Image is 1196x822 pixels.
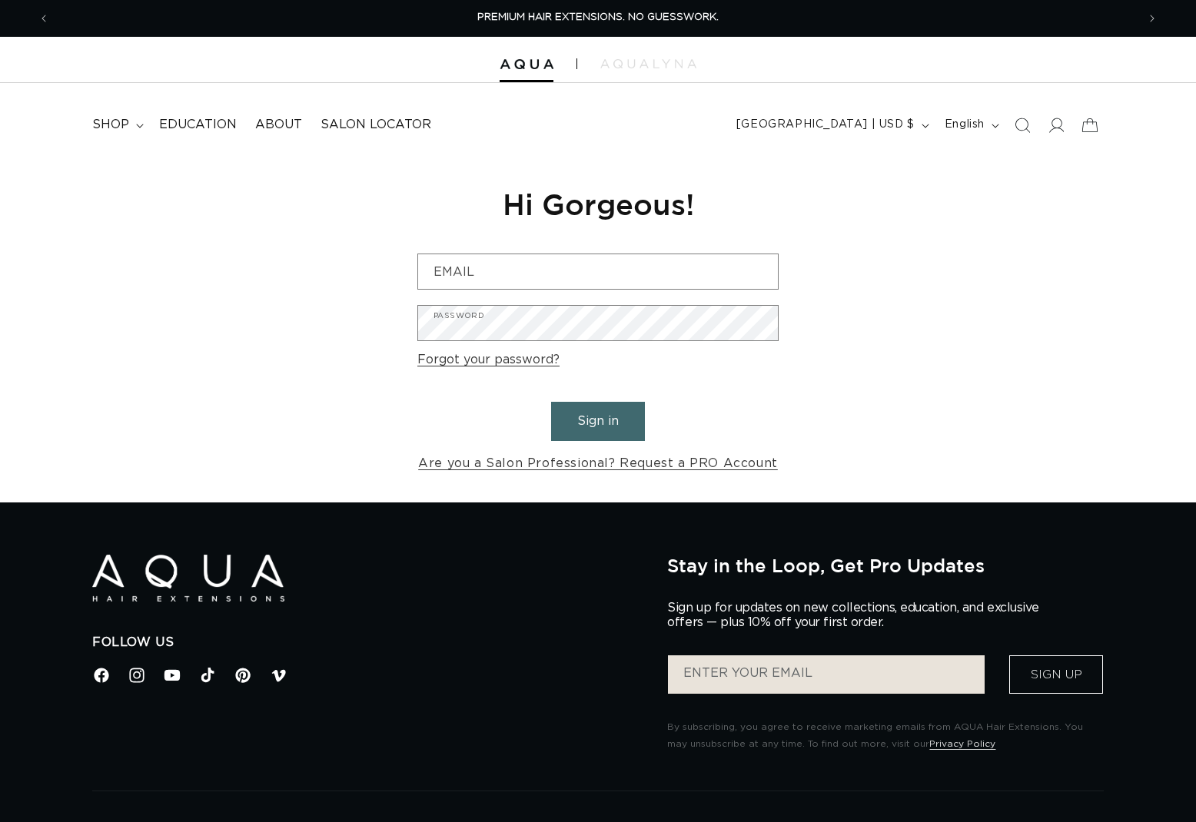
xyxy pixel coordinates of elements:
[1009,655,1103,694] button: Sign Up
[150,108,246,142] a: Education
[477,12,719,22] span: PREMIUM HAIR EXTENSIONS. NO GUESSWORK.
[935,111,1005,140] button: English
[92,635,644,651] h2: Follow Us
[92,117,129,133] span: shop
[945,117,985,133] span: English
[600,59,696,68] img: aqualyna.com
[667,555,1104,576] h2: Stay in the Loop, Get Pro Updates
[727,111,935,140] button: [GEOGRAPHIC_DATA] | USD $
[255,117,302,133] span: About
[418,254,778,289] input: Email
[83,108,150,142] summary: shop
[418,452,778,475] a: Are you a Salon Professional? Request a PRO Account
[736,117,915,133] span: [GEOGRAPHIC_DATA] | USD $
[1005,108,1039,142] summary: Search
[929,739,995,748] a: Privacy Policy
[667,601,1051,630] p: Sign up for updates on new collections, education, and exclusive offers — plus 10% off your first...
[500,59,553,70] img: Aqua Hair Extensions
[92,555,284,602] img: Aqua Hair Extensions
[668,655,985,694] input: ENTER YOUR EMAIL
[1135,4,1169,33] button: Next announcement
[27,4,61,33] button: Previous announcement
[321,117,431,133] span: Salon Locator
[417,349,560,371] a: Forgot your password?
[667,719,1104,752] p: By subscribing, you agree to receive marketing emails from AQUA Hair Extensions. You may unsubscr...
[311,108,440,142] a: Salon Locator
[551,402,645,441] button: Sign in
[417,185,779,223] h1: Hi Gorgeous!
[246,108,311,142] a: About
[159,117,237,133] span: Education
